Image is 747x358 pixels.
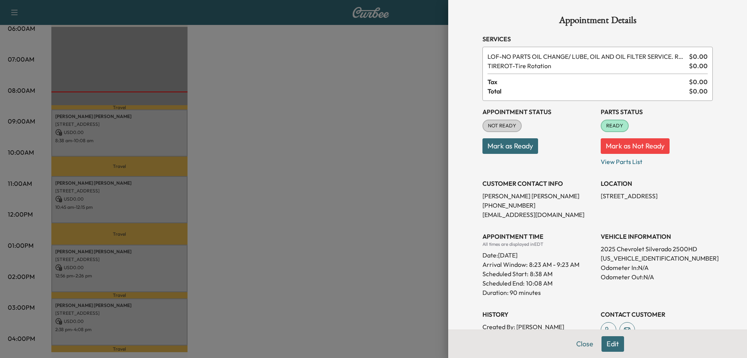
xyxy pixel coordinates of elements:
p: [STREET_ADDRESS] [601,191,713,201]
span: NOT READY [483,122,521,130]
h3: APPOINTMENT TIME [482,232,594,241]
h3: VEHICLE INFORMATION [601,232,713,241]
span: Tax [487,77,689,86]
h3: CUSTOMER CONTACT INFO [482,179,594,188]
button: Mark as Ready [482,138,538,154]
span: READY [601,122,628,130]
p: [PHONE_NUMBER] [482,201,594,210]
h3: LOCATION [601,179,713,188]
p: 8:38 AM [530,269,552,279]
p: Odometer Out: N/A [601,272,713,282]
button: Mark as Not Ready [601,138,670,154]
span: $ 0.00 [689,61,708,71]
p: Created By : [PERSON_NAME] [482,322,594,332]
button: Edit [601,336,624,352]
span: Tire Rotation [487,61,686,71]
p: 10:08 AM [526,279,552,288]
span: NO PARTS OIL CHANGE/ LUBE, OIL AND OIL FILTER SERVICE. RESET OIL LIFE MONITOR. HAZARDOUS WASTE FE... [487,52,686,61]
div: All times are displayed in EDT [482,241,594,247]
span: $ 0.00 [689,77,708,86]
p: Odometer In: N/A [601,263,713,272]
p: [EMAIL_ADDRESS][DOMAIN_NAME] [482,210,594,219]
p: View Parts List [601,154,713,166]
span: $ 0.00 [689,52,708,61]
p: 2025 Chevrolet Silverado 2500HD [601,244,713,254]
span: 8:23 AM - 9:23 AM [529,260,579,269]
h3: History [482,310,594,319]
h1: Appointment Details [482,16,713,28]
p: [PERSON_NAME] [PERSON_NAME] [482,191,594,201]
h3: CONTACT CUSTOMER [601,310,713,319]
h3: Appointment Status [482,107,594,116]
p: Duration: 90 minutes [482,288,594,297]
span: Total [487,86,689,96]
p: [US_VEHICLE_IDENTIFICATION_NUMBER] [601,254,713,263]
button: Close [571,336,598,352]
p: Arrival Window: [482,260,594,269]
p: Scheduled End: [482,279,524,288]
span: $ 0.00 [689,86,708,96]
div: Date: [DATE] [482,247,594,260]
p: Scheduled Start: [482,269,528,279]
h3: Services [482,34,713,44]
h3: Parts Status [601,107,713,116]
